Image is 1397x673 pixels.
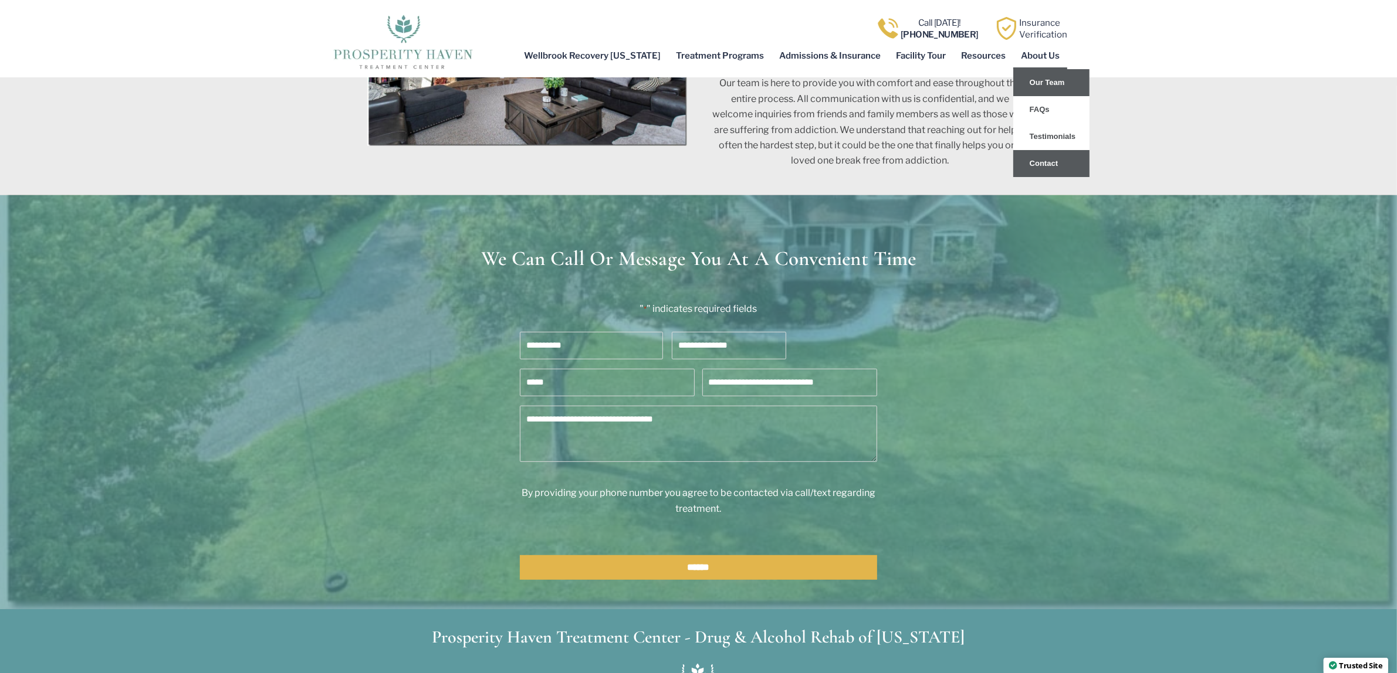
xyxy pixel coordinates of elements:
a: Our Team [1013,69,1090,96]
b: [PHONE_NUMBER] [901,29,979,40]
a: FAQs [1013,96,1090,123]
a: Resources [953,42,1013,69]
a: Wellbrook Recovery [US_STATE] [516,42,668,69]
img: Learn how Prosperity Haven, a verified substance abuse center can help you overcome your addiction [995,17,1018,40]
ul: About Us [1013,69,1090,177]
a: InsuranceVerification [1019,18,1067,40]
h3: Prosperity Haven Treatment Center - Drug & Alcohol Rehab of [US_STATE] [361,628,1036,646]
a: Admissions & Insurance [772,42,888,69]
img: Call one of Prosperity Haven's dedicated counselors today so we can help you overcome addiction [877,17,899,40]
a: Contact [1013,150,1090,177]
p: " " indicates required fields [488,301,909,317]
span: By providing your phone number you agree to be contacted via call/text regarding treatment. [522,487,875,514]
img: The logo for Prosperity Haven Addiction Recovery Center. [330,12,476,70]
a: Testimonials [1013,123,1090,150]
a: Call [DATE]![PHONE_NUMBER] [901,18,979,40]
a: Treatment Programs [668,42,772,69]
p: Our team is here to provide you with comfort and ease throughout the entire process. All communic... [711,76,1030,168]
a: Facility Tour [888,42,953,69]
h3: we can call or message you at a convenient time [356,249,1042,269]
a: About Us [1013,42,1067,69]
